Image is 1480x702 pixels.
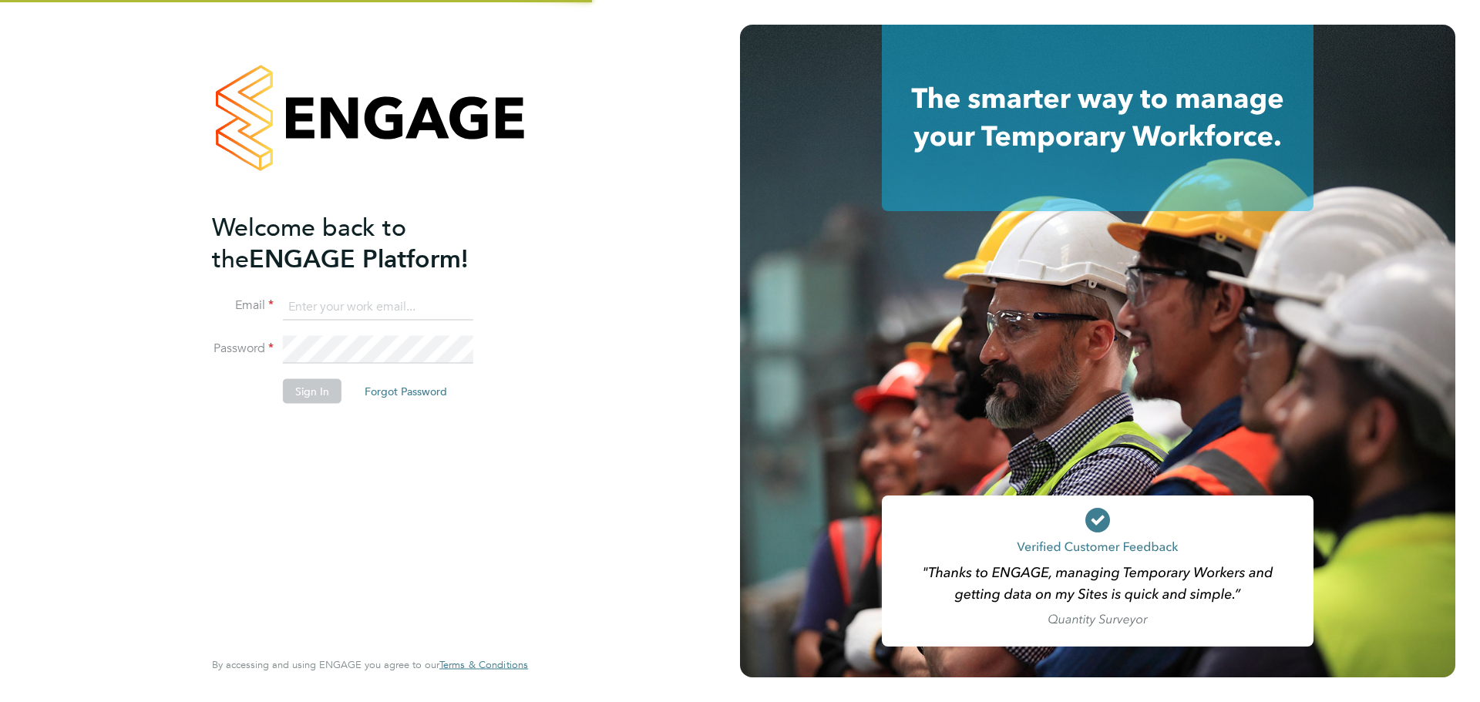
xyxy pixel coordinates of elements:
span: Welcome back to the [212,212,406,274]
h2: ENGAGE Platform! [212,211,513,274]
span: Terms & Conditions [439,658,528,671]
label: Email [212,297,274,314]
span: By accessing and using ENGAGE you agree to our [212,658,528,671]
button: Sign In [283,379,341,404]
label: Password [212,341,274,357]
input: Enter your work email... [283,293,473,321]
a: Terms & Conditions [439,659,528,671]
button: Forgot Password [352,379,459,404]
